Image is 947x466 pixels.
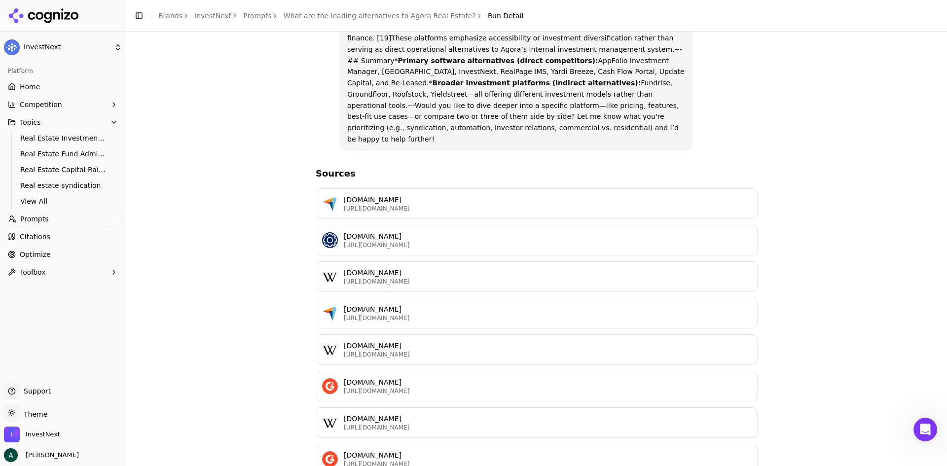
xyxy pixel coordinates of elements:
a: Citations [4,229,122,245]
a: Home [4,79,122,95]
span: Theme [20,410,47,418]
span: Topics [20,117,41,127]
div: Good morning - I've tried to add new topics to better categorize my prompts for reporting & optim... [36,57,189,136]
img: capterra.com favicon [322,305,338,321]
div: You’ll get replies here and in your email:✉️[PERSON_NAME][EMAIL_ADDRESS][DOMAIN_NAME]Our usual re... [8,144,162,219]
span: InvestNext [26,430,60,439]
button: Open user button [4,448,79,462]
a: Optimize [4,247,122,262]
span: Real estate syndication [20,180,106,190]
button: go back [6,4,25,23]
p: [URL][DOMAIN_NAME] [344,278,751,286]
button: Gif picker [31,323,39,331]
p: [URL][DOMAIN_NAME] [344,351,751,358]
strong: Broader investment platforms (indirect alternatives): [433,79,641,87]
span: Real Estate Fund Administration [20,149,106,159]
b: A few minutes [24,204,80,212]
a: capterra.com favicon[DOMAIN_NAME][URL][DOMAIN_NAME] [316,188,758,219]
p: [URL][DOMAIN_NAME] [344,387,751,395]
button: Open organization switcher [4,427,60,442]
span: Real Estate Investment Management Software [20,133,106,143]
h1: Cognie [48,5,74,12]
a: InvestNext [194,11,231,21]
p: [DOMAIN_NAME] [344,341,751,351]
b: [PERSON_NAME][EMAIL_ADDRESS][DOMAIN_NAME] [16,170,150,187]
div: You’ll get replies here and in your email: ✉️ [16,150,154,188]
img: Profile image for Cognie [28,5,44,21]
h3: Sources [316,167,758,180]
div: Good morning - I've tried to add new topics to better categorize my prompts for reporting & optim... [43,63,182,130]
a: Prompts [4,211,122,227]
textarea: Message… [8,302,189,319]
p: [DOMAIN_NAME] [344,304,751,314]
a: Real estate syndication [16,179,110,192]
a: Real Estate Investment Management Software [16,131,110,145]
p: [DOMAIN_NAME] [344,377,751,387]
a: Prompts [243,11,272,21]
button: Send a message… [169,319,185,335]
img: en.wikipedia.org favicon [322,342,338,358]
img: InvestNext [4,427,20,442]
button: Home [154,4,173,23]
p: The team can also help [48,12,123,22]
span: [PERSON_NAME] [22,451,79,460]
img: capterra.com favicon [322,196,338,212]
a: en.wikipedia.org favicon[DOMAIN_NAME][URL][DOMAIN_NAME] [316,334,758,365]
div: Cognie • 2h ago [16,221,65,227]
a: g2.com favicon[DOMAIN_NAME][URL][DOMAIN_NAME] [316,371,758,401]
img: topbusinesssoftware.com favicon [322,232,338,248]
a: en.wikipedia.org favicon[DOMAIN_NAME][URL][DOMAIN_NAME] [316,407,758,438]
a: Real Estate Fund Administration [16,147,110,161]
p: [URL][DOMAIN_NAME] [344,205,751,213]
a: Real Estate Capital Raising Software [16,163,110,177]
p: [URL][DOMAIN_NAME] [344,241,751,249]
a: topbusinesssoftware.com favicon[DOMAIN_NAME][URL][DOMAIN_NAME] [316,225,758,255]
button: Upload attachment [47,323,55,331]
img: en.wikipedia.org favicon [322,415,338,430]
p: [URL][DOMAIN_NAME] [344,424,751,431]
img: InvestNext [4,39,20,55]
p: [DOMAIN_NAME] [344,195,751,205]
div: Andrew says… [8,57,189,144]
div: Cognie says… [8,144,189,241]
a: View All [16,194,110,208]
span: Real Estate Capital Raising Software [20,165,106,175]
strong: Primary software alternatives (direct competitors): [398,57,598,65]
nav: breadcrumb [158,11,523,21]
span: View All [20,196,106,206]
div: Platform [4,63,122,79]
div: Our usual reply time 🕒 [16,194,154,213]
a: What are the leading alternatives to Agora Real Estate? [284,11,476,21]
div: Close [173,4,191,22]
p: [DOMAIN_NAME] [344,231,751,241]
a: en.wikipedia.org favicon[DOMAIN_NAME][URL][DOMAIN_NAME] [316,261,758,292]
span: Home [20,82,40,92]
a: capterra.com favicon[DOMAIN_NAME][URL][DOMAIN_NAME] [316,298,758,328]
img: en.wikipedia.org favicon [322,269,338,285]
span: Run Detail [488,11,524,21]
span: Citations [20,232,50,242]
p: [DOMAIN_NAME] [344,268,751,278]
img: Andrew Berg [4,448,18,462]
span: InvestNext [24,43,110,52]
button: Competition [4,97,122,112]
a: Brands [158,12,182,20]
button: Toolbox [4,264,122,280]
button: Topics [4,114,122,130]
span: Competition [20,100,62,109]
span: Toolbox [20,267,46,277]
p: [DOMAIN_NAME] [344,414,751,424]
span: Optimize [20,250,51,259]
img: g2.com favicon [322,378,338,394]
span: Prompts [20,214,49,224]
iframe: Intercom live chat [913,418,937,441]
button: Emoji picker [15,323,23,331]
p: [URL][DOMAIN_NAME] [344,314,751,322]
p: [DOMAIN_NAME] [344,450,751,460]
span: Support [20,386,51,396]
